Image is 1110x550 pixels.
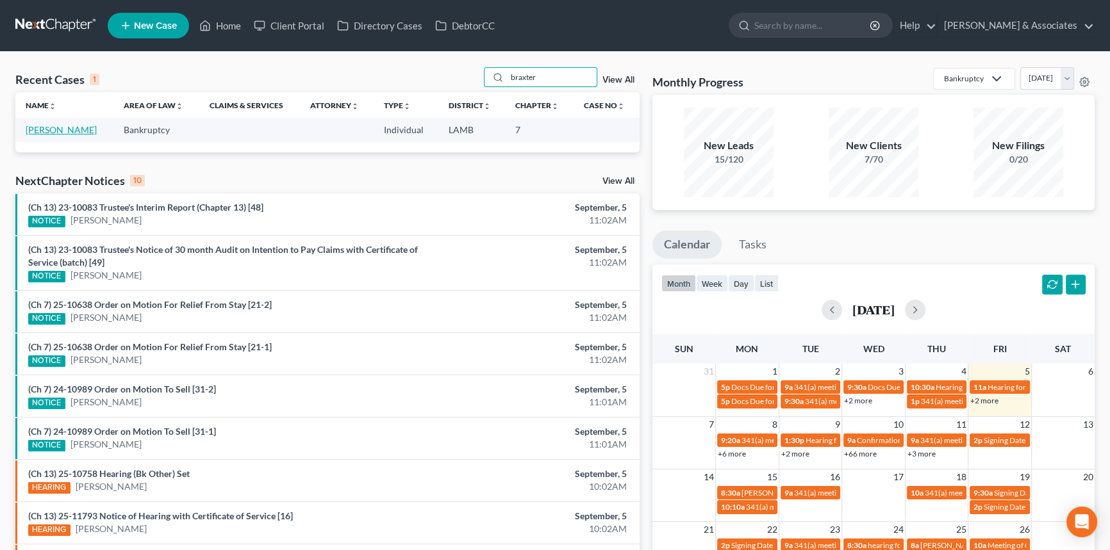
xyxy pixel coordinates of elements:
a: View All [602,76,634,85]
span: 9a [784,382,793,392]
a: DebtorCC [429,14,501,37]
button: day [728,275,754,292]
span: 26 [1018,522,1031,537]
div: Bankruptcy [944,73,984,84]
div: September, 5 [436,467,627,480]
button: month [661,275,696,292]
span: 341(a) meeting for [PERSON_NAME] [741,435,865,445]
span: 12 [1018,417,1031,432]
a: [PERSON_NAME] [76,480,147,493]
div: NOTICE [28,216,65,227]
a: Chapterunfold_more [515,101,559,110]
i: unfold_more [351,102,359,110]
div: 11:01AM [436,438,627,451]
a: Home [193,14,247,37]
div: 11:02AM [436,353,627,366]
span: 11a [973,382,986,392]
span: 2p [973,435,982,445]
span: 3 [897,364,905,379]
span: Docs Due for [US_STATE][PERSON_NAME] [868,382,1013,392]
div: 0/20 [973,153,1063,166]
a: Directory Cases [331,14,429,37]
div: 10:02AM [436,522,627,535]
a: Client Portal [247,14,331,37]
a: (Ch 7) 24-10989 Order on Motion To Sell [31-1] [28,426,216,437]
span: 9:30a [973,488,993,497]
span: 9a [784,488,793,497]
span: 10:10a [721,502,745,512]
span: 341(a) meeting for [PERSON_NAME] [794,540,918,550]
span: 2p [973,502,982,512]
a: [PERSON_NAME] [76,522,147,535]
span: Hearing for [PERSON_NAME] [988,382,1088,392]
span: 9:30a [784,396,804,406]
span: 5p [721,382,730,392]
input: Search by name... [507,68,597,86]
div: 15/120 [684,153,774,166]
span: 9a [784,540,793,550]
a: [PERSON_NAME] [70,438,142,451]
span: Wed [863,343,884,354]
span: 17 [892,469,905,485]
span: 341(a) meeting for [PERSON_NAME] [794,382,918,392]
div: 1 [90,74,99,85]
div: New Clients [829,138,918,153]
span: 25 [955,522,968,537]
div: NOTICE [28,398,65,409]
span: 341(a) meeting for [PERSON_NAME] [925,488,1048,497]
a: [PERSON_NAME] [70,396,142,408]
span: 2 [834,364,841,379]
span: 10a [911,488,924,497]
span: 14 [702,469,715,485]
a: +3 more [907,449,936,458]
span: Thu [927,343,946,354]
div: September, 5 [436,243,627,256]
span: 11 [955,417,968,432]
span: 8:30a [721,488,740,497]
span: 1:30p [784,435,804,445]
div: September, 5 [436,510,627,522]
td: Bankruptcy [113,118,199,142]
a: [PERSON_NAME] [70,269,142,282]
a: Tasks [727,231,778,259]
span: New Case [134,21,177,31]
i: unfold_more [176,102,183,110]
div: NOTICE [28,440,65,451]
a: Case Nounfold_more [584,101,625,110]
div: New Leads [684,138,774,153]
span: [PERSON_NAME] [741,488,802,497]
span: 8a [911,540,919,550]
td: 7 [505,118,574,142]
span: 9a [911,435,919,445]
span: 10:30a [911,382,934,392]
a: (Ch 7) 24-10989 Order on Motion To Sell [31-2] [28,384,216,394]
a: (Ch 7) 25-10638 Order on Motion For Relief From Stay [21-2] [28,299,272,310]
span: Docs Due for [PERSON_NAME] [731,382,837,392]
span: 9a [847,435,856,445]
a: (Ch 13) 23-10083 Trustee's Interim Report (Chapter 13) [48] [28,202,263,213]
span: Fri [993,343,1007,354]
span: Sun [675,343,693,354]
span: Confirmation hearing for [PERSON_NAME] [857,435,1002,445]
a: Districtunfold_more [449,101,491,110]
div: New Filings [973,138,1063,153]
a: Attorneyunfold_more [310,101,359,110]
span: 23 [829,522,841,537]
a: [PERSON_NAME] & Associates [938,14,1094,37]
span: Mon [736,343,758,354]
a: (Ch 7) 25-10638 Order on Motion For Relief From Stay [21-1] [28,341,272,352]
span: 5 [1023,364,1031,379]
div: September, 5 [436,341,627,353]
a: View All [602,177,634,186]
span: Hearing for [PERSON_NAME] [806,435,906,445]
span: 2p [721,540,730,550]
span: 341(a) meeting for [PERSON_NAME] & [PERSON_NAME] Northern-[PERSON_NAME] [746,502,1034,512]
span: 8:30a [847,540,866,550]
span: 4 [960,364,968,379]
div: September, 5 [436,425,627,438]
input: Search by name... [754,13,872,37]
span: Sat [1055,343,1071,354]
span: 7 [708,417,715,432]
span: 21 [702,522,715,537]
i: unfold_more [483,102,491,110]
